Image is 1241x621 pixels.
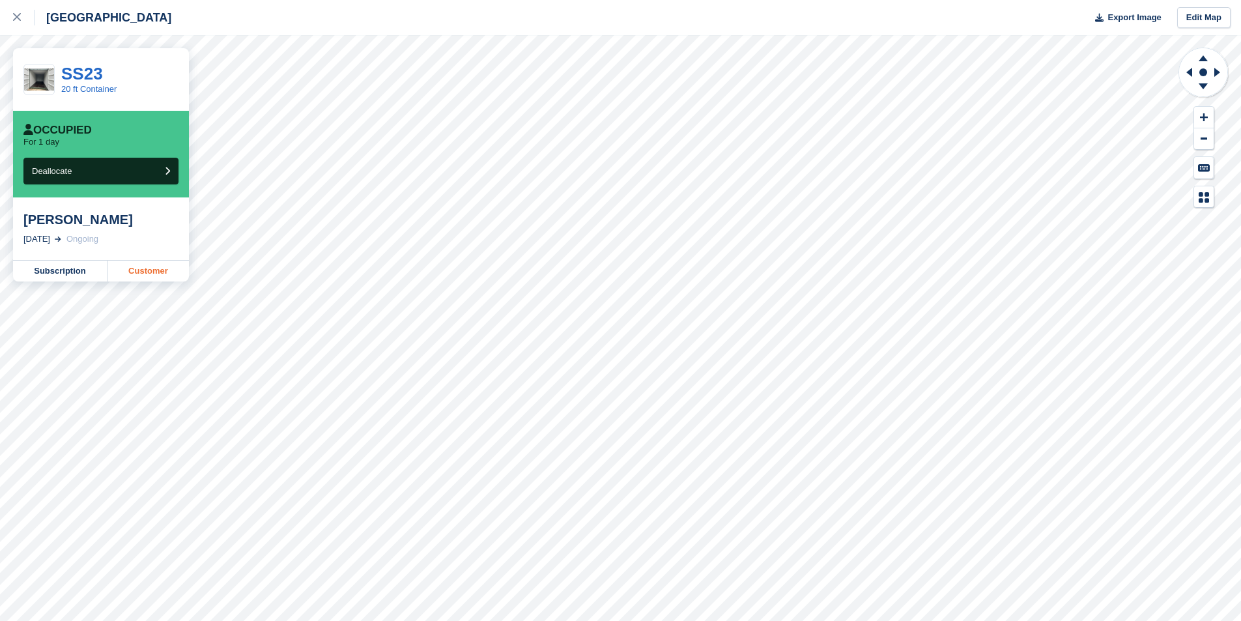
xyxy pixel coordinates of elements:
[23,212,178,227] div: [PERSON_NAME]
[61,84,117,94] a: 20 ft Container
[1194,157,1214,179] button: Keyboard Shortcuts
[66,233,98,246] div: Ongoing
[24,68,54,91] img: IMG_8840.jpg
[13,261,107,282] a: Subscription
[32,166,72,176] span: Deallocate
[107,261,189,282] a: Customer
[23,158,178,184] button: Deallocate
[1194,186,1214,208] button: Map Legend
[55,237,61,242] img: arrow-right-light-icn-cde0832a797a2874e46488d9cf13f60e5c3a73dbe684e267c42b8395dfbc2abf.svg
[1087,7,1162,29] button: Export Image
[1194,107,1214,128] button: Zoom In
[35,10,171,25] div: [GEOGRAPHIC_DATA]
[61,64,103,83] a: SS23
[1194,128,1214,150] button: Zoom Out
[1107,11,1161,24] span: Export Image
[23,233,50,246] div: [DATE]
[23,137,59,147] p: For 1 day
[23,124,92,137] div: Occupied
[1177,7,1231,29] a: Edit Map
